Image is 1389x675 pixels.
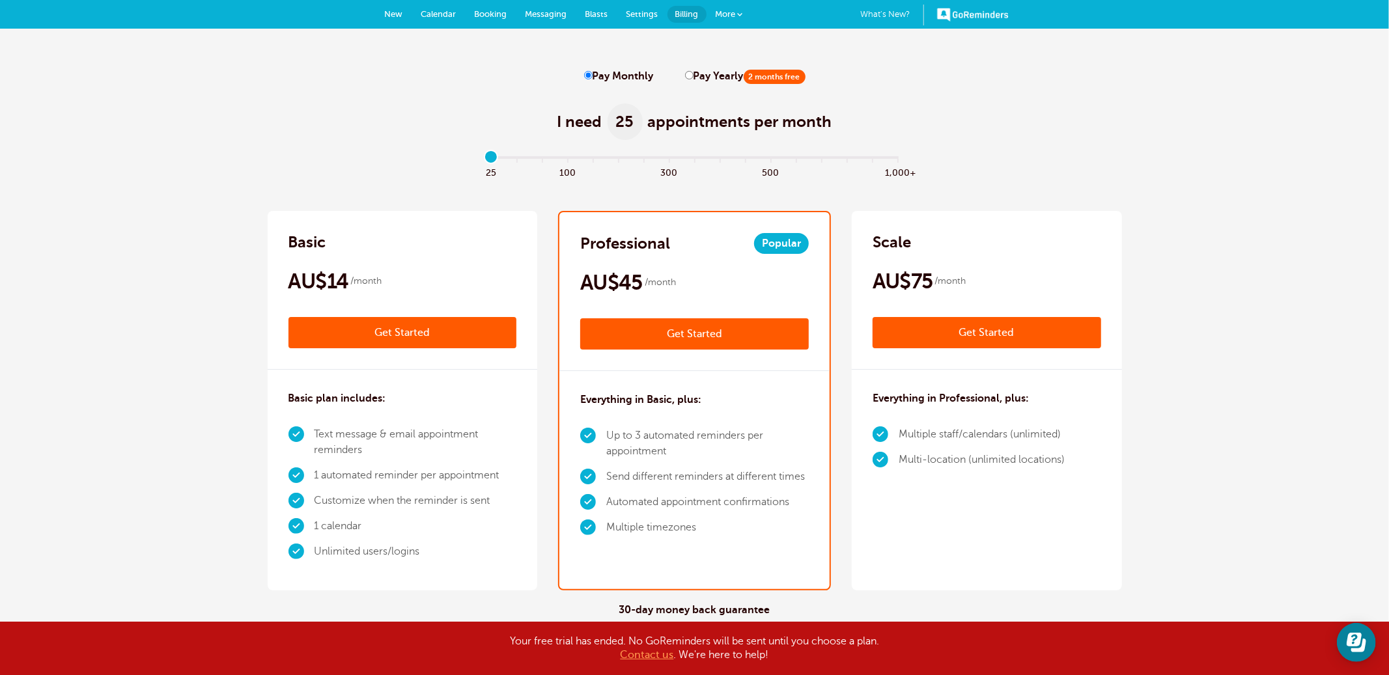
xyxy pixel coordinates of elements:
span: Settings [626,9,658,19]
a: Contact us [621,649,674,661]
span: appointments per month [648,111,832,132]
span: 300 [656,164,682,179]
span: 2 months free [744,70,806,84]
li: Customize when the reminder is sent [315,488,517,514]
h4: 30-day money back guarantee [619,604,770,616]
h2: Basic [288,232,326,253]
label: Pay Monthly [584,70,654,83]
input: Pay Monthly [584,71,593,79]
li: Multiple staff/calendars (unlimited) [899,422,1065,447]
span: Messaging [526,9,567,19]
a: What's New? [861,5,924,25]
a: Billing [667,6,707,23]
span: 25 [479,164,504,179]
a: Get Started [288,317,517,348]
li: Multiple timezones [606,515,809,540]
h3: Everything in Professional, plus: [873,391,1029,406]
li: 1 automated reminder per appointment [315,463,517,488]
a: Get Started [580,318,809,350]
h3: Everything in Basic, plus: [580,392,701,407]
h3: Basic plan includes: [288,391,386,406]
span: /month [935,273,966,289]
iframe: Resource center [1337,623,1376,662]
span: /month [350,273,382,289]
span: /month [645,275,676,290]
span: 100 [555,164,580,179]
span: I need [557,111,602,132]
li: Text message & email appointment reminders [315,422,517,463]
li: Send different reminders at different times [606,464,809,489]
span: AU$45 [580,269,643,296]
label: Pay Yearly [685,70,806,83]
li: Automated appointment confirmations [606,489,809,515]
span: AU$14 [288,268,349,294]
span: Popular [754,233,809,254]
span: AU$75 [873,268,933,294]
span: 500 [758,164,783,179]
a: Get Started [873,317,1101,348]
div: Your free trial has ended. No GoReminders will be sent until you choose a plan. . We're here to h... [369,635,1020,662]
h2: Scale [873,232,911,253]
span: More [716,9,736,19]
span: Booking [475,9,507,19]
li: 1 calendar [315,514,517,539]
li: Unlimited users/logins [315,539,517,564]
span: 1,000+ [885,164,910,179]
span: Calendar [421,9,456,19]
li: Multi-location (unlimited locations) [899,447,1065,473]
span: 25 [608,103,643,140]
span: Billing [675,9,699,19]
h2: Professional [580,233,670,254]
span: Blasts [585,9,608,19]
span: New [385,9,403,19]
li: Up to 3 automated reminders per appointment [606,423,809,464]
input: Pay Yearly2 months free [685,71,694,79]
